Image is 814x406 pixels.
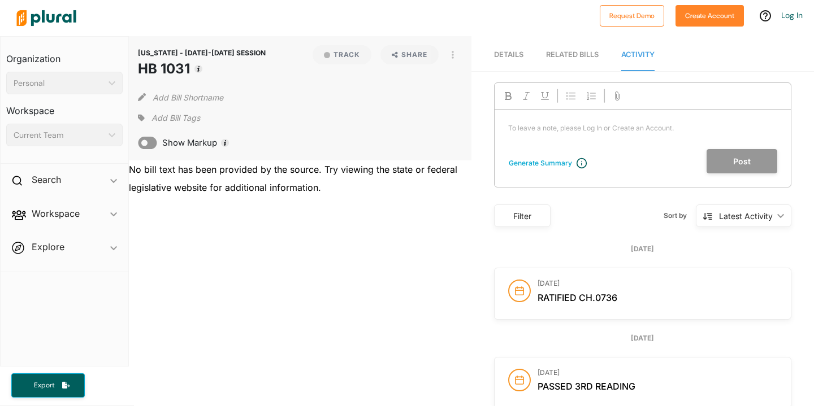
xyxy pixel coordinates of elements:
button: Create Account [676,5,744,27]
span: PASSED 3RD READING [538,381,635,392]
span: Activity [621,50,655,59]
h3: [DATE] [538,280,777,287]
a: Request Demo [600,9,664,21]
a: RELATED BILLS [546,39,599,71]
button: Track [313,45,371,64]
span: [US_STATE] - [DATE]-[DATE] SESSION [138,49,266,57]
h3: Workspace [6,94,123,119]
div: Personal [14,77,104,89]
a: Log In [781,10,803,20]
div: Filter [501,210,543,222]
button: Share [380,45,439,64]
div: Generate Summary [509,158,572,168]
div: Latest Activity [719,210,773,222]
h3: [DATE] [538,369,777,377]
div: Current Team [14,129,104,141]
span: Details [494,50,523,59]
div: No bill text has been provided by the source. Try viewing the state or federal legislative websit... [129,160,471,197]
div: [DATE] [494,244,791,254]
button: Export [11,373,85,398]
a: Details [494,39,523,71]
h3: Organization [6,42,123,67]
button: Request Demo [600,5,664,27]
button: Add Bill Shortname [153,88,223,106]
div: Tooltip anchor [220,138,230,148]
span: Show Markup [157,137,217,149]
div: [DATE] [494,333,791,343]
div: RELATED BILLS [546,49,599,60]
span: Sort by [664,211,696,221]
button: Post [707,149,777,173]
button: Generate Summary [505,158,575,169]
span: Export [26,381,62,390]
h2: Search [32,173,61,186]
span: Add Bill Tags [151,112,200,124]
button: Share [376,45,443,64]
a: Activity [621,39,655,71]
div: Tooltip anchor [193,64,203,74]
a: Create Account [676,9,744,21]
span: RATIFIED CH.0736 [538,292,617,303]
h1: HB 1031 [138,59,266,79]
div: Add tags [138,110,200,126]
